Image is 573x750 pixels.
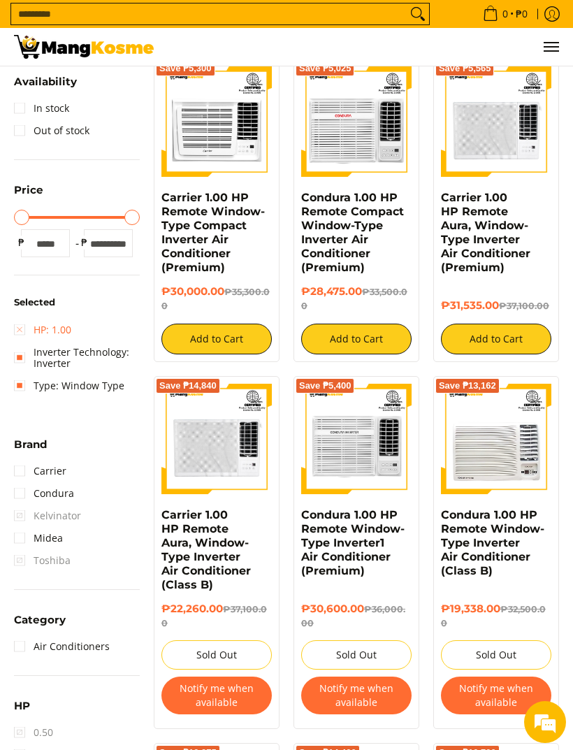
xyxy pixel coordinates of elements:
a: Condura 1.00 HP Remote Window-Type Inverter Air Conditioner (Class B) [441,508,544,577]
a: In stock [14,97,69,120]
a: Air Conditioners [14,635,110,658]
span: Kelvinator [14,505,81,527]
span: ₱ [77,236,91,250]
span: Save ₱5,565 [439,64,491,73]
span: HP [14,700,30,711]
h6: Selected [14,296,140,308]
button: Add to Cart [161,324,272,354]
a: Type: Window Type [14,375,124,397]
del: ₱37,100.00 [499,301,549,311]
a: Carrier [14,460,66,482]
a: Condura 1.00 HP Remote Compact Window-Type Inverter Air Conditioner (Premium) [301,191,404,274]
a: Carrier 1.00 HP Remote Window-Type Compact Inverter Air Conditioner (Premium) [161,191,265,274]
span: Toshiba [14,549,71,572]
div: Minimize live chat window [229,7,263,41]
a: Carrier 1.00 HP Remote Aura, Window-Type Inverter Air Conditioner (Premium) [441,191,530,274]
span: Save ₱14,840 [159,382,217,390]
span: 0.50 [14,721,53,744]
img: Condura 1.00 HP Remote Compact Window-Type Inverter Air Conditioner (Premium) [301,66,412,177]
button: Search [407,3,429,24]
img: Carrier 1.00 HP Remote Window-Type Compact Inverter Air Conditioner (Premium) [161,66,272,177]
span: Brand [14,439,47,449]
span: Save ₱5,400 [299,382,351,390]
a: Out of stock [14,120,89,142]
span: Save ₱5,025 [299,64,351,73]
a: Midea [14,527,63,549]
button: Sold Out [441,640,551,670]
del: ₱32,500.00 [441,604,546,628]
span: We're online! [81,176,193,317]
button: Notify me when available [301,677,412,714]
button: Notify me when available [161,677,272,714]
h6: ₱22,260.00 [161,603,272,630]
summary: Open [14,76,77,97]
a: Carrier 1.00 HP Remote Aura, Window-Type Inverter Air Conditioner (Class B) [161,508,251,591]
textarea: Type your message and hit 'Enter' [7,382,266,431]
button: Menu [542,28,559,66]
ul: Customer Navigation [168,28,559,66]
img: Carrier 1.00 HP Remote Aura, Window-Type Inverter Air Conditioner (Premium) [441,66,551,177]
button: Add to Cart [441,324,551,354]
summary: Open [14,700,30,721]
span: Save ₱13,162 [439,382,496,390]
span: Availability [14,76,77,87]
a: Condura [14,482,74,505]
button: Sold Out [161,640,272,670]
button: Sold Out [301,640,412,670]
span: • [479,6,532,22]
summary: Open [14,614,66,635]
img: Bodega Sale Aircon l Mang Kosme: Home Appliances Warehouse Sale [14,35,154,59]
img: Carrier 1.00 HP Remote Aura, Window-Type Inverter Air Conditioner (Class B) [161,384,272,494]
h6: ₱28,475.00 [301,285,412,313]
summary: Open [14,439,47,460]
span: ₱ [14,236,28,250]
span: Price [14,185,43,195]
img: Condura 1.00 HP Remote Window-Type Inverter1 Air Conditioner (Premium) [301,384,412,494]
del: ₱35,300.00 [161,287,270,311]
span: Category [14,614,66,625]
summary: Open [14,185,43,205]
a: Inverter Technology: Inverter [14,341,140,375]
nav: Main Menu [168,28,559,66]
button: Add to Cart [301,324,412,354]
h6: ₱31,535.00 [441,299,551,313]
span: 0 [500,9,510,19]
div: Chat with us now [73,78,235,96]
span: ₱0 [514,9,530,19]
h6: ₱30,600.00 [301,603,412,630]
h6: ₱30,000.00 [161,285,272,313]
button: Notify me when available [441,677,551,714]
del: ₱33,500.00 [301,287,407,311]
a: Condura 1.00 HP Remote Window-Type Inverter1 Air Conditioner (Premium) [301,508,405,577]
a: HP: 1.00 [14,319,71,341]
del: ₱37,100.00 [161,604,267,628]
img: Condura 1.00 HP Remote Window-Type Inverter Air Conditioner (Class B) [441,384,551,494]
h6: ₱19,338.00 [441,603,551,630]
span: Save ₱5,300 [159,64,212,73]
del: ₱36,000.00 [301,604,405,628]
